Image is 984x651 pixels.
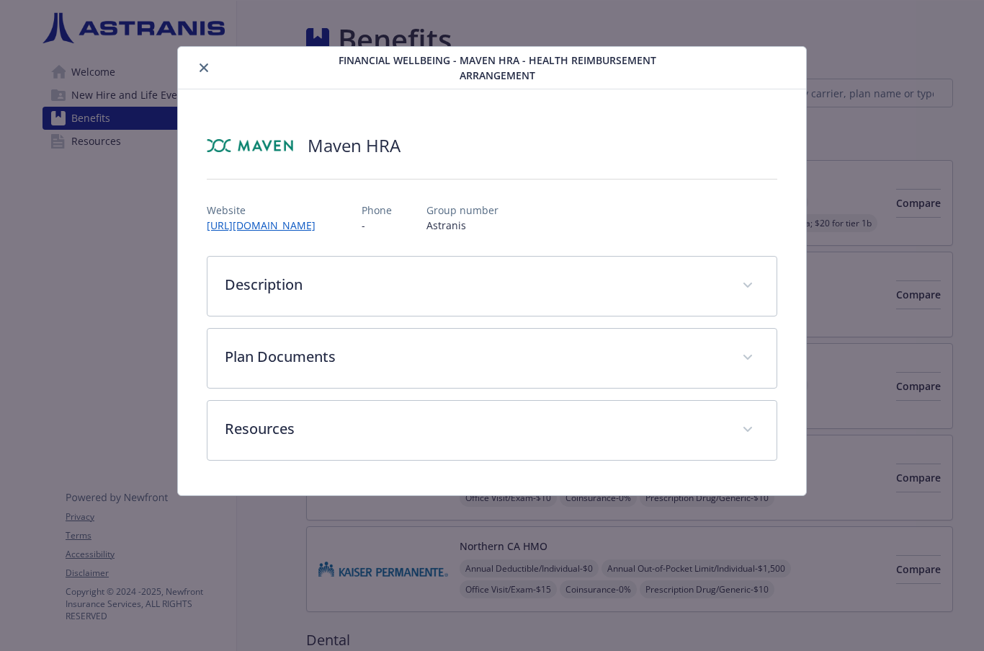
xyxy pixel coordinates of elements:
[207,203,327,218] p: Website
[225,346,725,368] p: Plan Documents
[207,124,293,167] img: Maven
[362,218,392,233] p: -
[207,401,777,460] div: Resources
[99,46,886,496] div: details for plan Financial Wellbeing - Maven HRA - Health Reimbursement Arrangement
[362,203,392,218] p: Phone
[308,133,401,158] h2: Maven HRA
[207,218,327,232] a: [URL][DOMAIN_NAME]
[195,59,213,76] button: close
[426,218,498,233] p: Astranis
[225,418,725,440] p: Resources
[313,53,683,83] span: Financial Wellbeing - Maven HRA - Health Reimbursement Arrangement
[207,329,777,388] div: Plan Documents
[207,257,777,316] div: Description
[225,274,725,296] p: Description
[426,203,498,218] p: Group number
